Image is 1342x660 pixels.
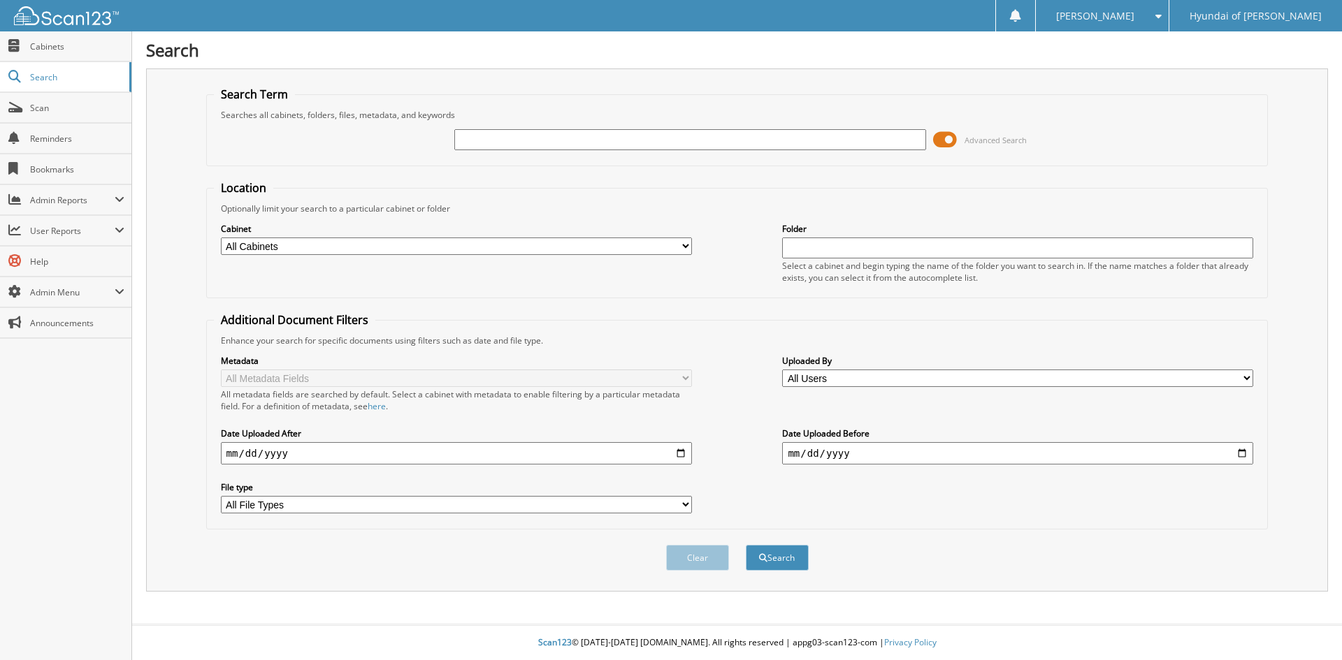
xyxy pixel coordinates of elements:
span: Advanced Search [965,135,1027,145]
span: Reminders [30,133,124,145]
div: Select a cabinet and begin typing the name of the folder you want to search in. If the name match... [782,260,1253,284]
legend: Location [214,180,273,196]
div: © [DATE]-[DATE] [DOMAIN_NAME]. All rights reserved | appg03-scan123-com | [132,626,1342,660]
button: Search [746,545,809,571]
label: Cabinet [221,223,692,235]
div: All metadata fields are searched by default. Select a cabinet with metadata to enable filtering b... [221,388,692,412]
button: Clear [666,545,729,571]
h1: Search [146,38,1328,61]
span: Admin Menu [30,286,115,298]
img: scan123-logo-white.svg [14,6,119,25]
legend: Additional Document Filters [214,312,375,328]
div: Enhance your search for specific documents using filters such as date and file type. [214,335,1261,346]
div: Searches all cabinets, folders, files, metadata, and keywords [214,109,1261,121]
span: Bookmarks [30,163,124,175]
a: Privacy Policy [884,636,937,648]
span: Cabinets [30,41,124,52]
span: Help [30,256,124,267]
span: Scan [30,102,124,114]
label: Metadata [221,355,692,367]
label: Uploaded By [782,355,1253,367]
span: Search [30,71,122,83]
label: Folder [782,223,1253,235]
legend: Search Term [214,87,295,102]
label: Date Uploaded Before [782,427,1253,439]
label: File type [221,481,692,493]
span: Scan123 [538,636,572,648]
div: Optionally limit your search to a particular cabinet or folder [214,203,1261,214]
span: Hyundai of [PERSON_NAME] [1190,12,1322,20]
span: User Reports [30,225,115,237]
a: here [368,400,386,412]
label: Date Uploaded After [221,427,692,439]
input: end [782,442,1253,464]
span: Admin Reports [30,194,115,206]
input: start [221,442,692,464]
iframe: Chat Widget [1272,593,1342,660]
span: Announcements [30,317,124,329]
span: [PERSON_NAME] [1056,12,1134,20]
